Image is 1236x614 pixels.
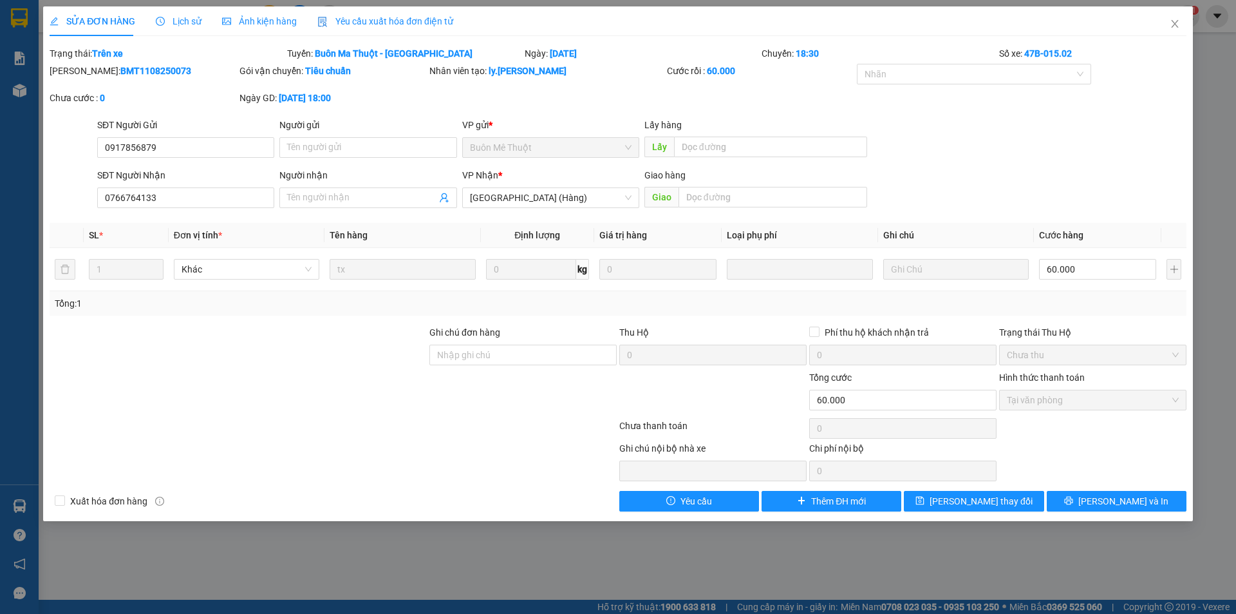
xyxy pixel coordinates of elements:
[644,120,682,130] span: Lấy hàng
[317,16,453,26] span: Yêu cầu xuất hóa đơn điện tử
[811,494,866,508] span: Thêm ĐH mới
[550,48,577,59] b: [DATE]
[286,46,523,61] div: Tuyến:
[644,187,679,207] span: Giao
[239,64,427,78] div: Gói vận chuyển:
[156,17,165,26] span: clock-circle
[462,118,639,132] div: VP gửi
[619,491,759,512] button: exclamation-circleYêu cầu
[1007,390,1179,410] span: Tại văn phòng
[514,230,560,240] span: Định lượng
[55,296,477,311] div: Tổng: 1
[100,93,105,103] b: 0
[50,16,135,26] span: SỬA ĐƠN HÀNG
[915,496,924,506] span: save
[674,137,867,157] input: Dọc đường
[619,327,649,338] span: Thu Hộ
[97,118,274,132] div: SĐT Người Gửi
[618,419,808,441] div: Chưa thanh toán
[305,66,351,76] b: Tiêu chuẩn
[904,491,1044,512] button: save[PERSON_NAME] thay đổi
[883,259,1029,280] input: Ghi Chú
[48,46,286,61] div: Trạng thái:
[470,188,632,207] span: Đà Nẵng (Hàng)
[878,223,1034,248] th: Ghi chú
[10,81,144,97] div: 50.000
[599,259,716,280] input: 0
[1024,48,1072,59] b: 47B-015.02
[429,64,664,78] div: Nhân viên tạo:
[644,137,674,157] span: Lấy
[1007,345,1179,365] span: Chưa thu
[330,230,368,240] span: Tên hàng
[644,170,686,180] span: Giao hàng
[50,17,59,26] span: edit
[819,325,934,340] span: Phí thu hộ khách nhận trả
[680,494,712,508] span: Yêu cầu
[930,494,1033,508] span: [PERSON_NAME] thay đổi
[797,496,806,506] span: plus
[809,372,852,383] span: Tổng cước
[156,16,201,26] span: Lịch sử
[760,46,998,61] div: Chuyến:
[679,187,867,207] input: Dọc đường
[174,230,222,240] span: Đơn vị tính
[330,259,475,280] input: VD: Bàn, Ghế
[50,91,237,105] div: Chưa cước :
[89,230,99,240] span: SL
[1039,230,1083,240] span: Cước hàng
[1157,6,1193,43] button: Close
[120,66,191,76] b: BMT1108250073
[999,325,1186,340] div: Trạng thái Thu Hộ
[1166,259,1181,280] button: plus
[317,17,328,27] img: icon
[470,138,632,157] span: Buôn Mê Thuột
[151,11,281,55] div: [GEOGRAPHIC_DATA] (Hàng)
[11,11,142,26] div: Buôn Mê Thuột
[222,17,231,26] span: picture
[523,46,761,61] div: Ngày:
[619,441,807,461] div: Ghi chú nội bộ nhà xe
[55,259,75,280] button: delete
[239,91,427,105] div: Ngày GD:
[155,497,164,506] span: info-circle
[762,491,901,512] button: plusThêm ĐH mới
[429,345,617,365] input: Ghi chú đơn hàng
[222,16,297,26] span: Ảnh kiện hàng
[151,55,281,73] div: 0905414347
[151,11,182,24] span: Nhận:
[182,260,312,279] span: Khác
[11,12,31,26] span: Gửi:
[796,48,819,59] b: 18:30
[10,82,30,96] span: CR :
[998,46,1188,61] div: Số xe:
[50,64,237,78] div: [PERSON_NAME]:
[92,48,123,59] b: Trên xe
[1170,19,1180,29] span: close
[1078,494,1168,508] span: [PERSON_NAME] và In
[1064,496,1073,506] span: printer
[722,223,877,248] th: Loại phụ phí
[462,170,498,180] span: VP Nhận
[809,441,997,461] div: Chi phí nội bộ
[666,496,675,506] span: exclamation-circle
[429,327,500,338] label: Ghi chú đơn hàng
[1047,491,1186,512] button: printer[PERSON_NAME] và In
[489,66,566,76] b: ly.[PERSON_NAME]
[667,64,854,78] div: Cước rồi :
[999,372,1085,383] label: Hình thức thanh toán
[97,168,274,182] div: SĐT Người Nhận
[599,230,647,240] span: Giá trị hàng
[576,259,589,280] span: kg
[439,193,449,203] span: user-add
[315,48,473,59] b: Buôn Ma Thuột - [GEOGRAPHIC_DATA]
[279,168,456,182] div: Người nhận
[279,93,331,103] b: [DATE] 18:00
[65,494,153,508] span: Xuất hóa đơn hàng
[707,66,735,76] b: 60.000
[279,118,456,132] div: Người gửi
